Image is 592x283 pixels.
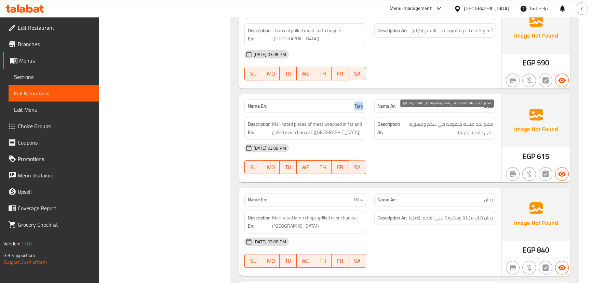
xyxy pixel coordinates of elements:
button: Purchased item [522,261,536,274]
strong: Name Ar: [377,103,396,110]
strong: Description En: [247,120,270,137]
button: FR [332,67,349,80]
button: Not has choices [539,261,552,274]
span: Marinated lamb chops grilled over charcoal. ([GEOGRAPHIC_DATA]) [272,214,363,230]
a: Edit Menu [9,102,99,118]
span: WE [299,69,311,79]
span: TU [282,256,294,266]
span: TH [317,162,329,172]
span: WE [299,162,311,172]
button: Not has choices [539,167,552,181]
span: EGP [523,150,535,163]
span: 590 [537,56,549,69]
button: TU [280,67,297,80]
button: SU [244,67,262,80]
span: 615 [537,150,549,163]
span: SA [352,162,364,172]
button: Not branch specific item [506,167,520,181]
img: Ae5nvW7+0k+MAAAAAElFTkSuQmCC [502,0,570,54]
strong: Description Ar: [377,120,400,137]
span: TH [317,69,329,79]
span: Charcoal grilled meat kofta fingers. (Kilo) [272,26,363,43]
button: TH [314,67,332,80]
button: Available [555,261,569,274]
a: Coupons [3,134,99,151]
strong: Name Ar: [377,196,396,203]
span: TU [282,69,294,79]
span: Ribs [354,196,363,203]
button: SA [349,67,366,80]
a: Menus [3,52,99,69]
a: Edit Restaurant [3,19,99,36]
button: TH [314,254,332,268]
span: MO [265,162,277,172]
img: Ae5nvW7+0k+MAAAAAElFTkSuQmCC [502,188,570,241]
div: Menu-management [390,4,432,13]
span: Edit Menu [14,106,93,114]
a: Upsell [3,184,99,200]
strong: Description Ar: [377,214,407,222]
button: WE [297,67,314,80]
button: MO [262,160,280,174]
img: Ae5nvW7+0k+MAAAAAElFTkSuQmCC [502,94,570,147]
span: طرب [484,103,493,110]
span: Coupons [18,138,93,147]
span: قطع لحم متبلة ملفوفة في شحم ومشوية على الفحم. (كيلو) [402,120,493,137]
span: SU [247,162,259,172]
div: [GEOGRAPHIC_DATA] [464,5,509,12]
span: FR [334,256,346,266]
span: TU [282,162,294,172]
span: [DATE] 03:08 PM [251,51,288,58]
strong: Description En: [247,214,270,230]
span: Version: [3,239,20,248]
span: SU [247,256,259,266]
button: Not branch specific item [506,261,520,274]
a: Support.OpsPlatform [3,258,47,267]
button: SU [244,254,262,268]
strong: Description Ar: [377,26,407,35]
span: Edit Restaurant [18,24,93,32]
span: Get support on: [3,251,35,260]
span: Coverage Report [18,204,93,212]
span: MO [265,69,277,79]
button: Not branch specific item [506,73,520,87]
span: EGP [523,56,535,69]
span: 1.0.0 [21,239,32,248]
span: Upsell [18,188,93,196]
a: Menu disclaimer [3,167,99,184]
span: ريش [484,196,493,203]
a: Grocery Checklist [3,216,99,233]
a: Sections [9,69,99,85]
a: Promotions [3,151,99,167]
span: WE [299,256,311,266]
span: SA [352,69,364,79]
span: Y [580,5,583,12]
span: Menus [19,56,93,65]
button: Purchased item [522,73,536,87]
button: TU [280,254,297,268]
span: MO [265,256,277,266]
span: أصابع كفتة لحم مشوية على الفحم. (كيلو) [412,26,493,35]
button: TU [280,160,297,174]
button: Purchased item [522,167,536,181]
button: SU [244,160,262,174]
span: [DATE] 03:08 PM [251,145,288,151]
button: MO [262,67,280,80]
span: Full Menu View [14,89,93,97]
span: ريش ضأن متبلة ومشوية على الفحم. (كيلو) [409,214,493,222]
button: MO [262,254,280,268]
strong: Name En: [247,103,267,110]
span: EGP [523,243,535,257]
button: Available [555,73,569,87]
a: Choice Groups [3,118,99,134]
a: Coverage Report [3,200,99,216]
a: Branches [3,36,99,52]
span: Tarb [354,103,363,110]
button: Available [555,167,569,181]
strong: Description En: [247,26,271,43]
span: Sections [14,73,93,81]
span: TH [317,256,329,266]
button: SA [349,254,366,268]
span: Grocery Checklist [18,220,93,229]
span: SA [352,256,364,266]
